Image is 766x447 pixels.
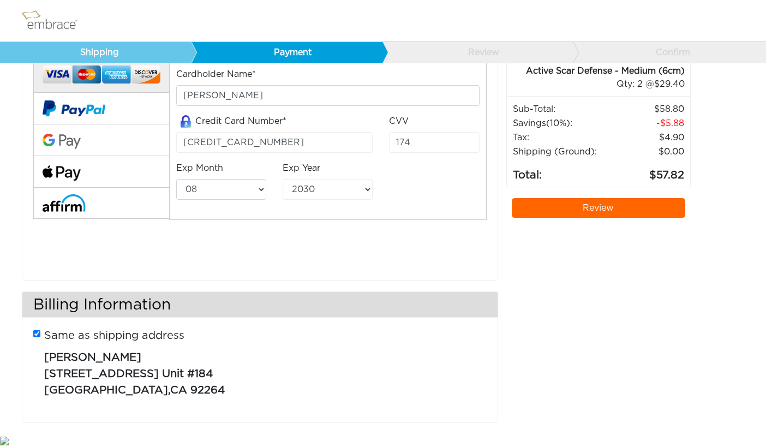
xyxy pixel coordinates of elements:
[44,344,478,398] p: ,
[44,352,141,363] span: [PERSON_NAME]
[43,165,81,181] img: fullApplePay.png
[546,119,570,128] span: (10%)
[512,159,607,184] td: Total:
[507,64,685,78] div: Active Scar Defense - Medium (6cm)
[176,115,286,128] label: Credit Card Number*
[43,62,160,87] img: credit-cards.png
[44,327,184,344] label: Same as shipping address
[19,7,90,34] img: logo.png
[573,42,764,63] a: Confirm
[283,162,320,175] label: Exp Year
[389,115,409,128] label: CVV
[176,162,223,175] label: Exp Month
[22,292,498,318] h3: Billing Information
[520,78,685,91] div: 2 @
[382,42,573,63] a: Review
[43,134,81,149] img: Google-Pay-Logo.svg
[512,145,607,159] td: Shipping (Ground):
[607,159,685,184] td: 57.82
[190,385,225,396] span: 92264
[44,368,159,379] span: [STREET_ADDRESS]
[170,385,187,396] span: CA
[512,198,686,218] a: Review
[176,115,195,128] img: amazon-lock.png
[512,130,607,145] td: Tax:
[191,42,382,63] a: Payment
[512,102,607,116] td: Sub-Total:
[512,116,607,130] td: Savings :
[607,116,685,130] td: 5.88
[43,93,105,124] img: paypal-v2.png
[607,130,685,145] td: 4.90
[43,194,86,211] img: affirm-logo.svg
[44,385,168,396] span: [GEOGRAPHIC_DATA]
[176,68,256,81] label: Cardholder Name*
[607,145,685,159] td: $0.00
[162,368,213,379] span: Unit #184
[607,102,685,116] td: 58.80
[654,80,685,88] span: 29.40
